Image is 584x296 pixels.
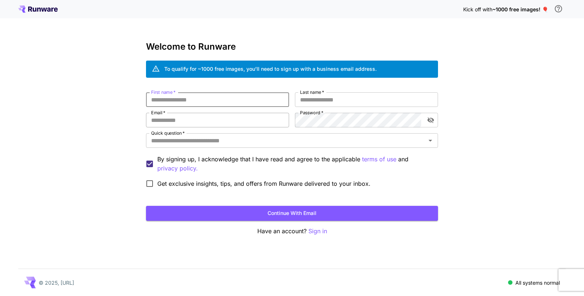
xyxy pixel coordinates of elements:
button: In order to qualify for free credit, you need to sign up with a business email address and click ... [551,1,566,16]
button: Sign in [308,227,327,236]
p: All systems normal [515,279,560,287]
button: Open [425,135,435,146]
label: First name [151,89,176,95]
h3: Welcome to Runware [146,42,438,52]
p: Have an account? [146,227,438,236]
button: By signing up, I acknowledge that I have read and agree to the applicable terms of use and [157,164,198,173]
label: Email [151,109,165,116]
span: Kick off with [463,6,492,12]
span: ~1000 free images! 🎈 [492,6,548,12]
label: Last name [300,89,324,95]
div: To qualify for ~1000 free images, you’ll need to sign up with a business email address. [164,65,377,73]
button: By signing up, I acknowledge that I have read and agree to the applicable and privacy policy. [362,155,396,164]
label: Password [300,109,323,116]
p: © 2025, [URL] [39,279,74,287]
button: Continue with email [146,206,438,221]
label: Quick question [151,130,185,136]
p: By signing up, I acknowledge that I have read and agree to the applicable and [157,155,432,173]
p: terms of use [362,155,396,164]
p: privacy policy. [157,164,198,173]
button: toggle password visibility [424,114,437,127]
span: Get exclusive insights, tips, and offers from Runware delivered to your inbox. [157,179,370,188]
